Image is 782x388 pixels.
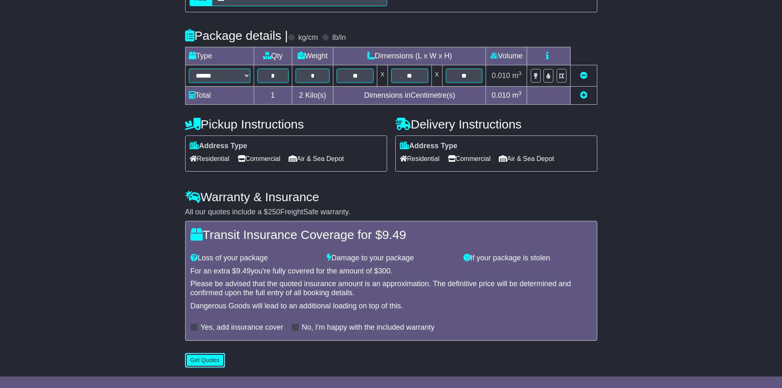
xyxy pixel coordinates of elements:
label: Address Type [400,142,458,151]
label: Yes, add insurance cover [201,323,283,332]
td: Weight [292,47,333,65]
a: Add new item [580,91,587,99]
td: Dimensions (L x W x H) [333,47,486,65]
td: Type [185,47,254,65]
td: Volume [486,47,527,65]
td: Dimensions in Centimetre(s) [333,86,486,104]
h4: Delivery Instructions [395,117,597,131]
label: lb/in [332,33,346,42]
label: Address Type [190,142,248,151]
span: 9.49 [382,228,406,241]
span: Air & Sea Depot [289,152,344,165]
label: kg/cm [298,33,318,42]
span: 250 [268,208,280,216]
div: Damage to your package [323,254,459,263]
div: Loss of your package [186,254,323,263]
button: Get Quotes [185,353,225,367]
div: If your package is stolen [459,254,596,263]
label: No, I'm happy with the included warranty [302,323,435,332]
sup: 3 [518,70,522,76]
td: Qty [254,47,292,65]
div: All our quotes include a $ FreightSafe warranty. [185,208,597,217]
span: Commercial [448,152,491,165]
span: Air & Sea Depot [499,152,554,165]
span: 9.49 [236,267,251,275]
td: Total [185,86,254,104]
h4: Transit Insurance Coverage for $ [190,228,592,241]
span: Commercial [238,152,280,165]
span: 300 [378,267,390,275]
td: x [431,65,442,86]
span: 0.010 [492,71,510,80]
span: m [512,91,522,99]
span: m [512,71,522,80]
td: Kilo(s) [292,86,333,104]
sup: 3 [518,90,522,96]
div: Please be advised that the quoted insurance amount is an approximation. The definitive price will... [190,280,592,297]
td: x [377,65,388,86]
span: Residential [190,152,229,165]
span: Residential [400,152,440,165]
h4: Package details | [185,29,288,42]
span: 2 [299,91,303,99]
div: For an extra $ you're fully covered for the amount of $ . [190,267,592,276]
span: 0.010 [492,91,510,99]
h4: Pickup Instructions [185,117,387,131]
a: Remove this item [580,71,587,80]
div: Dangerous Goods will lead to an additional loading on top of this. [190,302,592,311]
h4: Warranty & Insurance [185,190,597,204]
td: 1 [254,86,292,104]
